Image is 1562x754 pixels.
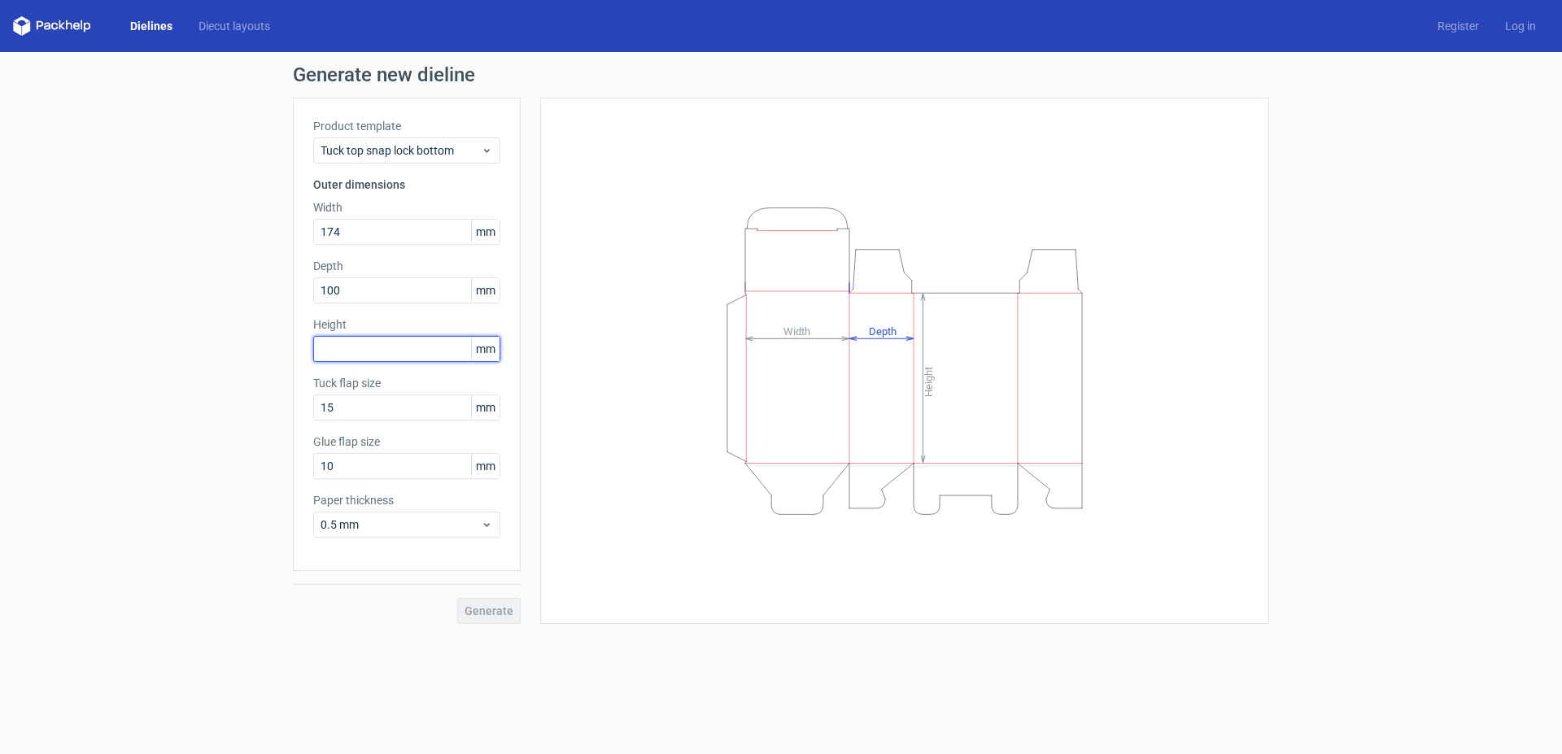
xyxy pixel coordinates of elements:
label: Glue flap size [313,434,500,450]
span: mm [471,278,500,303]
span: mm [471,220,500,244]
tspan: Depth [869,325,897,337]
a: Diecut layouts [185,18,283,34]
h1: Generate new dieline [293,65,1269,85]
span: mm [471,337,500,361]
label: Product template [313,118,500,134]
span: mm [471,454,500,478]
span: Tuck top snap lock bottom [321,142,481,159]
tspan: Height [923,366,935,396]
a: Log in [1492,18,1549,34]
label: Depth [313,258,500,274]
label: Paper thickness [313,492,500,508]
h3: Outer dimensions [313,177,500,193]
a: Dielines [117,18,185,34]
a: Register [1425,18,1492,34]
tspan: Width [783,325,810,337]
label: Tuck flap size [313,375,500,391]
label: Height [313,316,500,333]
span: mm [471,395,500,420]
label: Width [313,199,500,216]
span: 0.5 mm [321,516,481,533]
